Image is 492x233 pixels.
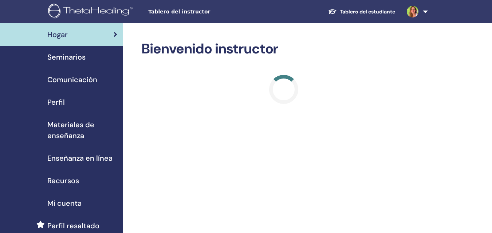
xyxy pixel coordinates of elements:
h2: Bienvenido instructor [141,41,426,57]
span: Comunicación [47,74,97,85]
img: logo.png [48,4,135,20]
a: Tablero del estudiante [322,5,401,19]
img: graduation-cap-white.svg [328,8,337,15]
span: Perfil resaltado [47,220,99,231]
span: Hogar [47,29,68,40]
span: Tablero del instructor [148,8,257,16]
span: Seminarios [47,52,86,63]
span: Materiales de enseñanza [47,119,117,141]
span: Recursos [47,175,79,186]
span: Mi cuenta [47,198,82,209]
span: Enseñanza en línea [47,153,113,164]
span: Perfil [47,97,65,108]
img: default.jpg [407,6,418,17]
